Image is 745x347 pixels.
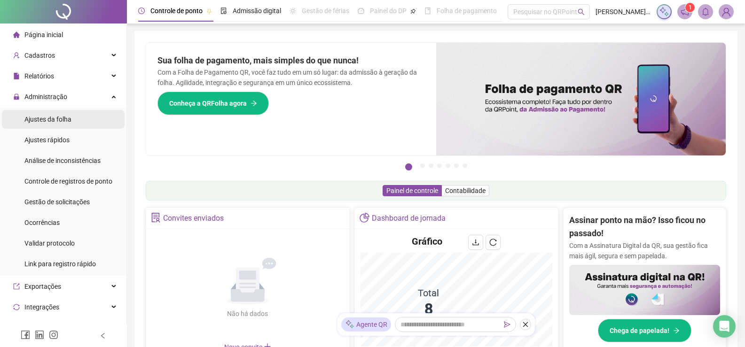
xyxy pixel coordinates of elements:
[673,327,680,334] span: arrow-right
[578,8,585,15] span: search
[157,67,425,88] p: Com a Folha de Pagamento QR, você faz tudo em um só lugar: da admissão à geração da folha. Agilid...
[24,136,70,144] span: Ajustes rápidos
[360,213,369,223] span: pie-chart
[436,43,726,155] img: banner%2F8d14a306-6205-4263-8e5b-06e9a85ad873.png
[251,100,257,107] span: arrow-right
[463,163,467,168] button: 7
[412,235,442,248] h4: Gráfico
[24,31,63,39] span: Página inicial
[598,319,691,342] button: Chega de papelada!
[163,210,224,226] div: Convites enviados
[701,8,710,16] span: bell
[100,332,106,339] span: left
[49,330,58,339] span: instagram
[24,260,96,268] span: Link para registro rápido
[437,163,442,168] button: 4
[21,330,30,339] span: facebook
[13,304,20,310] span: sync
[504,321,510,328] span: send
[233,7,281,15] span: Admissão digital
[24,93,67,100] span: Administração
[24,52,55,59] span: Cadastros
[24,219,60,226] span: Ocorrências
[685,3,695,12] sup: 1
[410,8,416,14] span: pushpin
[420,163,425,168] button: 2
[157,92,269,115] button: Conheça a QRFolha agora
[386,187,438,194] span: Painel de controle
[446,163,450,168] button: 5
[345,320,354,330] img: sparkle-icon.fc2bf0ac1784a2077858766a79e2daf3.svg
[13,93,20,100] span: lock
[569,240,720,261] p: Com a Assinatura Digital da QR, sua gestão fica mais ágil, segura e sem papelada.
[24,116,71,123] span: Ajustes da folha
[24,177,112,185] span: Controle de registros de ponto
[358,8,364,14] span: dashboard
[24,72,54,80] span: Relatórios
[220,8,227,14] span: file-done
[24,239,75,247] span: Validar protocolo
[204,308,291,319] div: Não há dados
[689,4,692,11] span: 1
[206,8,212,14] span: pushpin
[489,239,497,246] span: reload
[522,321,529,328] span: close
[24,157,101,164] span: Análise de inconsistências
[24,283,61,290] span: Exportações
[681,8,689,16] span: notification
[35,330,44,339] span: linkedin
[713,315,736,338] div: Open Intercom Messenger
[24,198,90,206] span: Gestão de solicitações
[13,31,20,38] span: home
[472,239,479,246] span: download
[157,54,425,67] h2: Sua folha de pagamento, mais simples do que nunca!
[437,7,497,15] span: Folha de pagamento
[569,214,720,240] h2: Assinar ponto na mão? Isso ficou no passado!
[445,187,486,194] span: Contabilidade
[610,325,669,336] span: Chega de papelada!
[13,73,20,79] span: file
[429,163,433,168] button: 3
[370,7,407,15] span: Painel do DP
[138,8,145,14] span: clock-circle
[302,7,349,15] span: Gestão de férias
[13,52,20,59] span: user-add
[454,163,459,168] button: 6
[341,317,391,332] div: Agente QR
[659,7,669,17] img: sparkle-icon.fc2bf0ac1784a2077858766a79e2daf3.svg
[150,7,203,15] span: Controle de ponto
[290,8,296,14] span: sun
[151,213,161,223] span: solution
[13,283,20,290] span: export
[372,210,446,226] div: Dashboard de jornada
[405,163,412,170] button: 1
[569,265,720,315] img: banner%2F02c71560-61a6-44d4-94b9-c8ab97240462.png
[24,303,59,311] span: Integrações
[596,7,651,17] span: [PERSON_NAME] contabilidade
[719,5,733,19] img: 83788
[24,324,61,332] span: Agente de IA
[424,8,431,14] span: book
[169,98,247,108] span: Conheça a QRFolha agora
